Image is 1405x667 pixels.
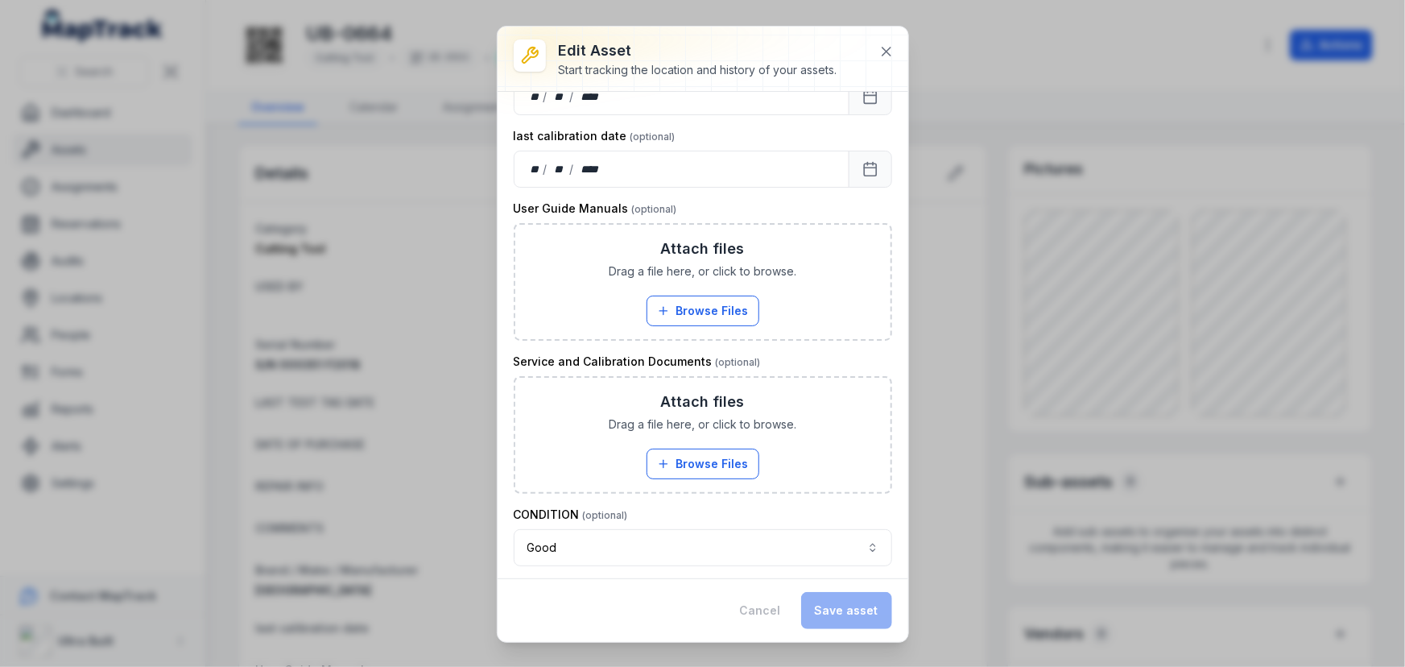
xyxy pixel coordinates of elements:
[647,449,759,479] button: Browse Files
[849,151,892,188] button: Calendar
[849,78,892,115] button: Calendar
[514,201,677,217] label: User Guide Manuals
[661,238,745,260] h3: Attach files
[514,507,628,523] label: CONDITION
[514,529,892,566] button: Good
[609,416,796,433] span: Drag a file here, or click to browse.
[543,89,548,105] div: /
[548,161,570,177] div: month,
[527,89,543,105] div: day,
[559,62,837,78] div: Start tracking the location and history of your assets.
[514,354,761,370] label: Service and Calibration Documents
[527,161,543,177] div: day,
[559,39,837,62] h3: Edit asset
[570,161,576,177] div: /
[570,89,576,105] div: /
[548,89,570,105] div: month,
[576,161,605,177] div: year,
[609,263,796,280] span: Drag a file here, or click to browse.
[661,391,745,413] h3: Attach files
[576,89,605,105] div: year,
[543,161,548,177] div: /
[647,296,759,326] button: Browse Files
[514,128,676,144] label: last calibration date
